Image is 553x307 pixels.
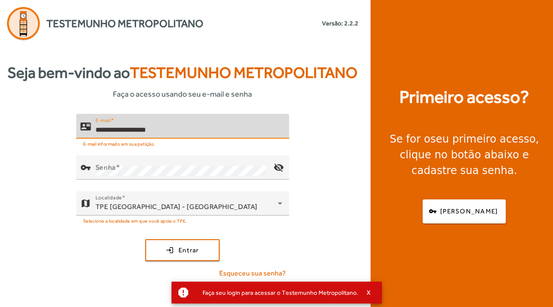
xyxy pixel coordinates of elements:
[219,268,286,279] span: Esqueceu sua senha?
[95,163,116,171] mat-label: Senha
[83,216,187,225] mat-hint: Selecione a localidade em que você apoia o TPE.
[113,88,252,100] span: Faça o acesso usando seu e-mail e senha
[95,117,111,123] mat-label: E-mail
[367,289,371,297] span: X
[145,239,220,261] button: Entrar
[95,195,122,201] mat-label: Localidade
[430,133,536,145] strong: seu primeiro acesso
[381,131,548,178] div: Se for o , clique no botão abaixo e cadastre sua senha.
[95,202,258,211] span: TPE [GEOGRAPHIC_DATA] - [GEOGRAPHIC_DATA]
[7,61,357,84] strong: Seja bem-vindo ao
[268,157,289,178] mat-icon: visibility_off
[423,199,506,223] button: [PERSON_NAME]
[440,206,498,216] span: [PERSON_NAME]
[178,245,199,255] span: Entrar
[46,16,203,31] span: Testemunho Metropolitano
[7,7,40,40] img: Logo Agenda
[130,64,357,81] span: Testemunho Metropolitano
[80,198,91,209] mat-icon: map
[358,289,380,297] button: X
[322,19,358,28] small: Versão: 2.2.2
[80,162,91,173] mat-icon: vpn_key
[196,286,358,299] div: Faça seu login para acessar o Testemunho Metropolitano.
[399,84,529,110] strong: Primeiro acesso?
[177,286,190,299] mat-icon: report
[80,121,91,131] mat-icon: contact_mail
[83,139,155,148] mat-hint: E-mail informado em sua petição.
